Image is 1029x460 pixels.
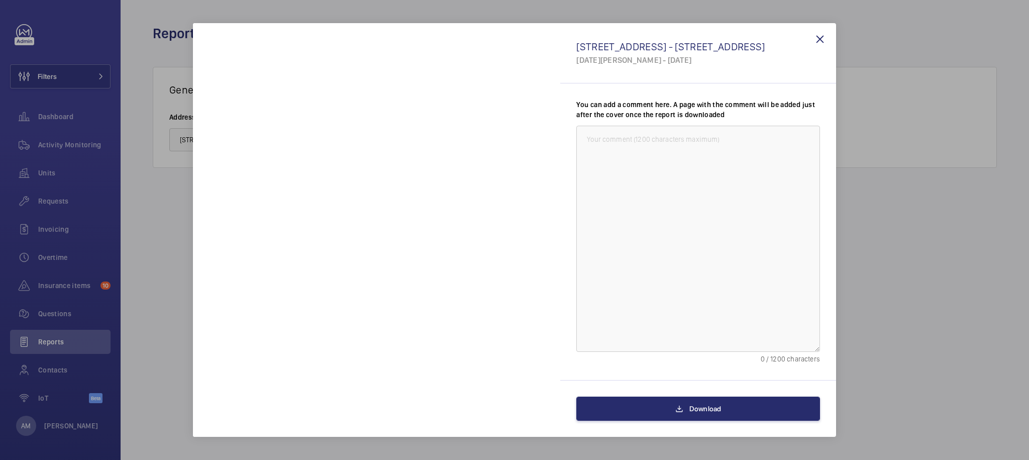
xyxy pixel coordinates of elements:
[576,397,820,421] button: Download
[576,40,820,53] div: [STREET_ADDRESS] - [STREET_ADDRESS]
[576,100,820,120] label: You can add a comment here. A page with the comment will be added just after the cover once the r...
[689,405,722,413] span: Download
[576,354,820,364] div: 0 / 1200 characters
[576,55,820,65] div: [DATE][PERSON_NAME] - [DATE]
